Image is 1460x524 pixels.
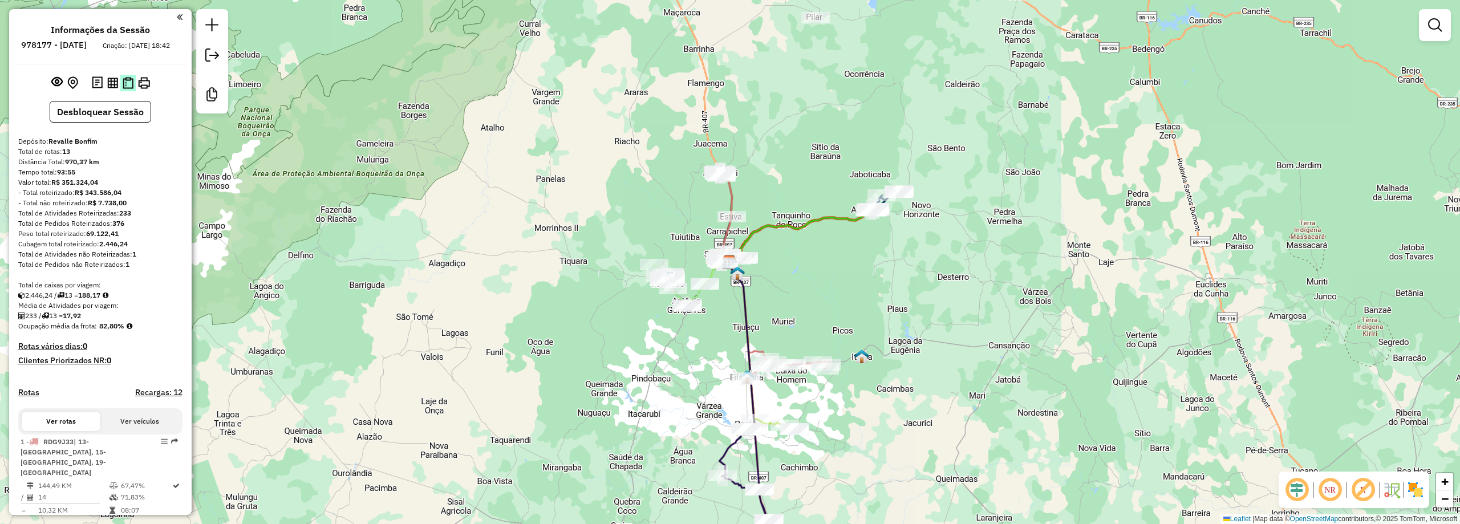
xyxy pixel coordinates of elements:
button: Centralizar mapa no depósito ou ponto de apoio [65,74,80,92]
strong: 188,17 [78,291,100,299]
strong: 233 [119,209,131,217]
strong: 970,37 km [65,157,99,166]
i: Total de rotas [57,292,64,299]
h4: Rotas vários dias: [18,342,182,351]
button: Desbloquear Sessão [50,101,151,123]
a: Exibir filtros [1423,14,1446,36]
button: Exibir sessão original [49,74,65,92]
div: Criação: [DATE] 18:42 [98,40,175,51]
i: Total de Atividades [27,494,34,501]
div: Map data © contributors,© 2025 TomTom, Microsoft [1220,514,1460,524]
strong: R$ 351.324,04 [51,178,98,186]
button: Visualizar Romaneio [120,75,136,91]
a: Rotas [18,388,39,397]
strong: 13 [62,147,70,156]
div: Total de Atividades não Roteirizadas: [18,249,182,259]
strong: 1 [125,260,129,269]
td: 08:07 [120,505,172,516]
i: Distância Total [27,482,34,489]
td: = [21,505,26,516]
i: Meta Caixas/viagem: 1,00 Diferença: 187,17 [103,292,108,299]
strong: R$ 7.738,00 [88,198,127,207]
button: Logs desbloquear sessão [90,74,105,92]
h4: Recargas: 12 [135,388,182,397]
a: Leaflet [1223,515,1251,523]
h6: 978177 - [DATE] [21,40,87,50]
a: OpenStreetMap [1290,515,1339,523]
strong: R$ 343.586,04 [75,188,121,197]
td: 71,83% [120,491,172,503]
i: Rota otimizada [173,482,180,489]
img: Revalle Bonfim [722,255,737,270]
a: Clique aqui para minimizar o painel [177,10,182,23]
span: − [1441,491,1449,506]
td: / [21,491,26,503]
strong: 17,92 [63,311,81,320]
a: Criar modelo [201,83,224,109]
img: SENHOR DO BONFIM [730,266,745,281]
span: Exibir rótulo [1349,476,1377,503]
i: Tempo total em rota [109,507,115,514]
img: CAMPO FORMOSO [661,271,676,286]
div: Total de caixas por viagem: [18,280,182,290]
div: Tempo total: [18,167,182,177]
div: Total de Pedidos Roteirizados: [18,218,182,229]
h4: Informações da Sessão [51,25,150,35]
strong: 0 [107,355,111,365]
td: 14 [38,491,109,503]
td: 67,47% [120,480,172,491]
span: Ocupação média da frota: [18,322,97,330]
div: Média de Atividades por viagem: [18,300,182,311]
strong: 1 [132,250,136,258]
button: Visualizar relatório de Roteirização [105,75,120,90]
img: Fluxo de ruas [1382,481,1401,499]
strong: 93:55 [57,168,75,176]
strong: 82,80% [99,322,124,330]
em: Opções [161,438,168,445]
em: Média calculada utilizando a maior ocupação (%Peso ou %Cubagem) de cada rota da sessão. Rotas cro... [127,323,132,330]
strong: 69.122,41 [86,229,119,238]
div: 2.446,24 / 13 = [18,290,182,300]
strong: 376 [112,219,124,228]
div: Total de Pedidos não Roteirizados: [18,259,182,270]
button: Ver veículos [100,412,179,431]
h4: Clientes Priorizados NR: [18,356,182,365]
span: | 13- [GEOGRAPHIC_DATA], 15- [GEOGRAPHIC_DATA], 19- [GEOGRAPHIC_DATA] [21,437,106,477]
span: 1 - [21,437,106,477]
button: Imprimir Rotas [136,75,152,91]
div: 233 / 13 = [18,311,182,321]
a: Exportar sessão [201,44,224,70]
span: | [1252,515,1254,523]
div: Distância Total: [18,157,182,167]
div: Total de Atividades Roteirizadas: [18,208,182,218]
i: Total de Atividades [18,312,25,319]
div: - Total roteirizado: [18,188,182,198]
button: Ver rotas [22,412,100,431]
div: Atividade não roteirizada - CRENIVALDA MARIA DE [801,12,830,23]
a: Nova sessão e pesquisa [201,14,224,39]
strong: 0 [83,341,87,351]
em: Rota exportada [171,438,178,445]
div: Depósito: [18,136,182,147]
i: Cubagem total roteirizado [18,292,25,299]
span: + [1441,474,1449,489]
img: JAGUARARI [714,165,729,180]
div: Cubagem total roteirizado: [18,239,182,249]
i: % de utilização do peso [109,482,118,489]
div: Peso total roteirizado: [18,229,182,239]
div: Total de rotas: [18,147,182,157]
span: Ocultar NR [1316,476,1344,503]
img: Exibir/Ocultar setores [1406,481,1425,499]
div: - Total não roteirizado: [18,198,182,208]
a: Zoom out [1436,490,1453,507]
a: Zoom in [1436,473,1453,490]
strong: 2.446,24 [99,239,128,248]
i: Total de rotas [42,312,49,319]
td: 144,49 KM [38,480,109,491]
i: % de utilização da cubagem [109,494,118,501]
img: ITIUBA [854,349,869,364]
strong: Revalle Bonfim [48,137,98,145]
div: Valor total: [18,177,182,188]
span: Ocultar deslocamento [1283,476,1311,503]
